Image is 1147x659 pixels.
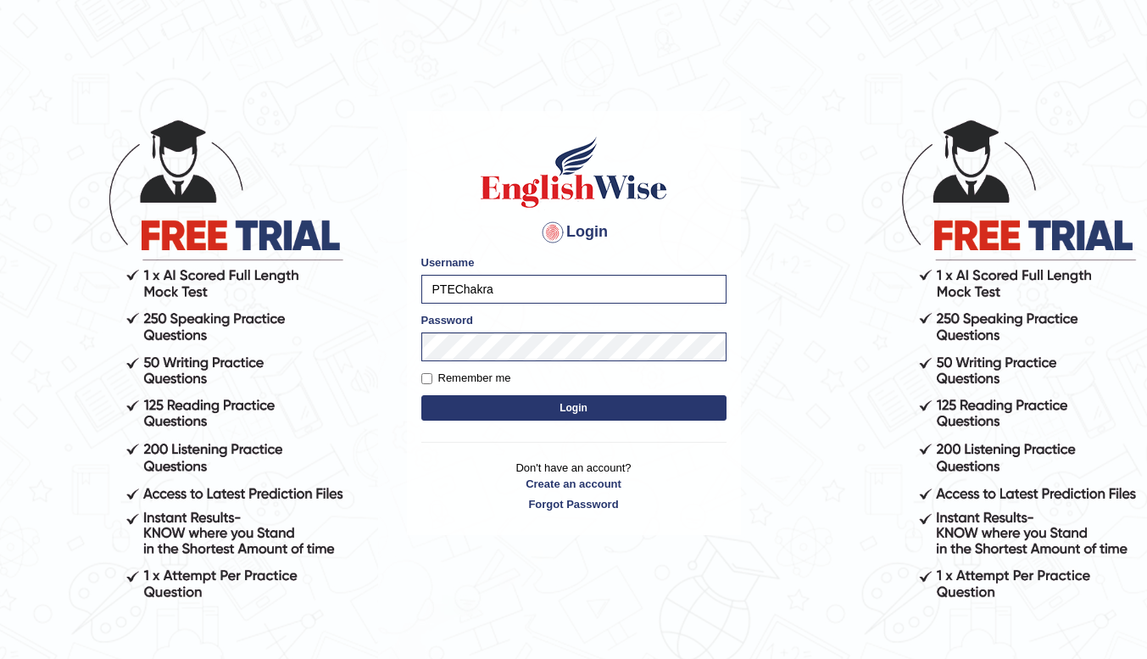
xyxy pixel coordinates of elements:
label: Password [421,312,473,328]
label: Remember me [421,370,511,387]
label: Username [421,254,475,271]
button: Login [421,395,727,421]
a: Create an account [421,476,727,492]
a: Forgot Password [421,496,727,512]
h4: Login [421,219,727,246]
img: Logo of English Wise sign in for intelligent practice with AI [477,134,671,210]
p: Don't have an account? [421,460,727,512]
input: Remember me [421,373,432,384]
